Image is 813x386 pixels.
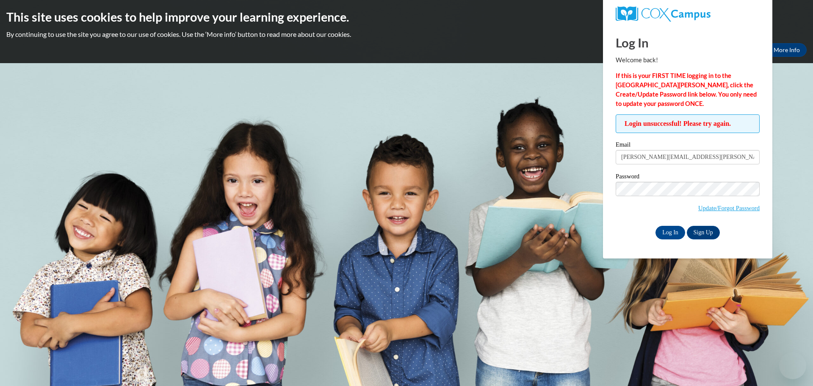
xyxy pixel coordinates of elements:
img: COX Campus [616,6,711,22]
a: COX Campus [616,6,760,22]
label: Email [616,142,760,150]
p: Welcome back! [616,56,760,65]
strong: If this is your FIRST TIME logging in to the [GEOGRAPHIC_DATA][PERSON_NAME], click the Create/Upd... [616,72,757,107]
p: By continuing to use the site you agree to our use of cookies. Use the ‘More info’ button to read... [6,30,807,39]
input: Log In [655,226,685,239]
iframe: Button to launch messaging window [779,352,806,379]
label: Password [616,173,760,182]
h2: This site uses cookies to help improve your learning experience. [6,8,807,25]
h1: Log In [616,34,760,51]
a: Update/Forgot Password [698,205,760,211]
a: More Info [767,43,807,57]
a: Sign Up [687,226,720,239]
span: Login unsuccessful! Please try again. [616,114,760,133]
